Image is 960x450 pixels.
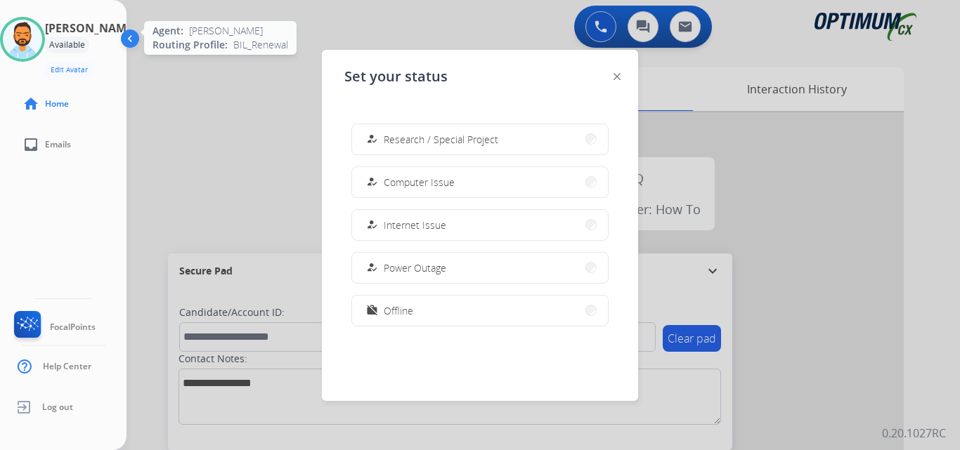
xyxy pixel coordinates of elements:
span: Emails [45,139,71,150]
span: Research / Special Project [384,132,498,147]
button: Edit Avatar [45,62,93,78]
span: Computer Issue [384,175,455,190]
h3: [PERSON_NAME] [45,20,136,37]
mat-icon: how_to_reg [366,262,378,274]
span: Power Outage [384,260,446,275]
span: Internet Issue [384,218,446,232]
mat-icon: how_to_reg [366,219,378,231]
span: [PERSON_NAME] [189,24,263,38]
mat-icon: how_to_reg [366,176,378,188]
span: Set your status [344,67,448,86]
img: avatar [3,20,42,59]
p: 0.20.1027RC [882,425,946,442]
mat-icon: home [22,95,39,112]
span: Home [45,98,69,110]
button: Power Outage [352,253,608,283]
mat-icon: how_to_reg [366,133,378,145]
span: Log out [42,402,73,413]
span: Offline [384,303,413,318]
span: Routing Profile: [153,38,228,52]
button: Research / Special Project [352,124,608,154]
span: Agent: [153,24,183,38]
span: FocalPoints [50,322,96,333]
img: close-button [614,73,621,80]
div: Available [45,37,89,53]
button: Offline [352,296,608,326]
span: Help Center [43,361,91,372]
a: FocalPoints [11,311,96,343]
span: BIL_Renewal [233,38,288,52]
mat-icon: inbox [22,136,39,153]
button: Internet Issue [352,210,608,240]
mat-icon: work_off [366,305,378,317]
button: Computer Issue [352,167,608,197]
